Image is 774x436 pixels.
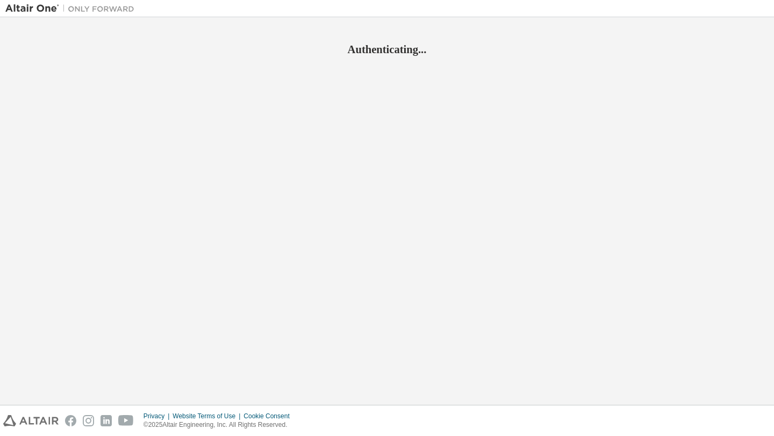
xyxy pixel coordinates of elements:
div: Cookie Consent [243,412,296,420]
div: Website Terms of Use [173,412,243,420]
img: instagram.svg [83,415,94,426]
img: altair_logo.svg [3,415,59,426]
img: Altair One [5,3,140,14]
p: © 2025 Altair Engineering, Inc. All Rights Reserved. [144,420,296,430]
img: facebook.svg [65,415,76,426]
h2: Authenticating... [5,42,769,56]
div: Privacy [144,412,173,420]
img: linkedin.svg [101,415,112,426]
img: youtube.svg [118,415,134,426]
